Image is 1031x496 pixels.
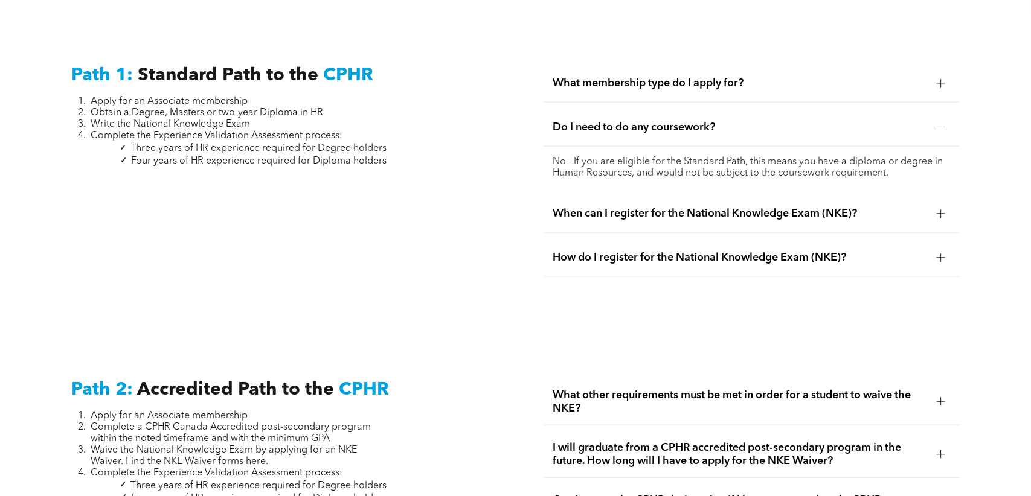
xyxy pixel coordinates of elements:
[131,156,387,166] span: Four years of HR experience required for Diploma holders
[137,381,334,399] span: Accredited Path to the
[553,441,927,468] span: I will graduate from a CPHR accredited post-secondary program in the future. How long will I have...
[71,66,133,84] span: Path 1:
[553,77,927,90] span: What membership type do I apply for?
[91,131,342,141] span: Complete the Experience Validation Assessment process:
[91,108,323,118] span: Obtain a Degree, Masters or two-year Diploma in HR
[91,119,250,129] span: Write the National Knowledge Exam
[91,97,248,106] span: Apply for an Associate membership
[130,144,387,153] span: Three years of HR experience required for Degree holders
[339,381,389,399] span: CPHR
[553,121,927,134] span: Do I need to do any coursework?
[91,468,342,478] span: Complete the Experience Validation Assessment process:
[323,66,373,84] span: CPHR
[91,411,248,421] span: Apply for an Associate membership
[130,481,387,491] span: Three years of HR experience required for Degree holders
[71,381,133,399] span: Path 2:
[553,389,927,415] span: What other requirements must be met in order for a student to waive the NKE?
[91,422,371,444] span: Complete a CPHR Canada Accredited post-secondary program within the noted timeframe and with the ...
[553,156,950,179] p: No - If you are eligible for the Standard Path, this means you have a diploma or degree in Human ...
[553,251,927,264] span: How do I register for the National Knowledge Exam (NKE)?
[138,66,318,84] span: Standard Path to the
[91,445,357,466] span: Waive the National Knowledge Exam by applying for an NKE Waiver. Find the NKE Waiver forms here.
[553,207,927,220] span: When can I register for the National Knowledge Exam (NKE)?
